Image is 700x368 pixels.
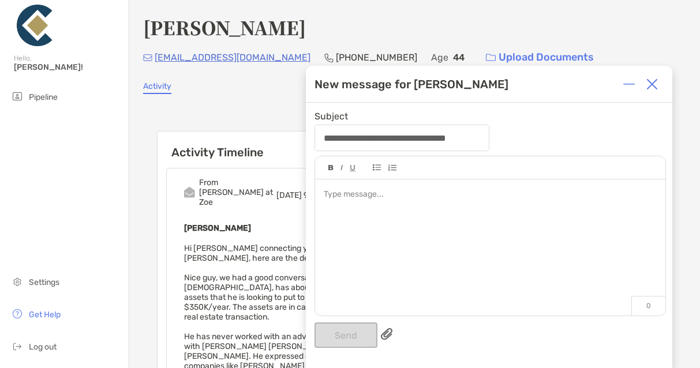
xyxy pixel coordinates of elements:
[381,328,392,340] img: paperclip attachments
[431,50,448,65] p: Age
[143,14,306,40] h4: [PERSON_NAME]
[631,296,665,316] p: 0
[155,50,310,65] p: [EMAIL_ADDRESS][DOMAIN_NAME]
[158,132,418,159] h6: Activity Timeline
[324,53,334,62] img: Phone Icon
[29,277,59,287] span: Settings
[14,62,122,72] span: [PERSON_NAME]!
[199,178,276,207] div: From [PERSON_NAME] at Zoe
[478,45,601,70] a: Upload Documents
[29,92,58,102] span: Pipeline
[350,165,355,171] img: Editor control icon
[315,77,508,91] div: New message for [PERSON_NAME]
[143,54,152,61] img: Email Icon
[486,54,496,62] img: button icon
[623,78,635,90] img: Expand or collapse
[14,5,55,46] img: Zoe Logo
[373,164,381,171] img: Editor control icon
[453,50,465,65] p: 44
[336,50,417,65] p: [PHONE_NUMBER]
[388,164,396,171] img: Editor control icon
[10,275,24,288] img: settings icon
[10,307,24,321] img: get-help icon
[340,165,343,171] img: Editor control icon
[276,190,302,200] span: [DATE]
[10,339,24,353] img: logout icon
[315,111,348,121] label: Subject
[29,342,57,352] span: Log out
[10,89,24,103] img: pipeline icon
[328,165,334,171] img: Editor control icon
[29,310,61,320] span: Get Help
[184,187,195,198] img: Event icon
[184,223,251,233] b: [PERSON_NAME]
[143,81,171,94] a: Activity
[646,78,658,90] img: Close
[304,190,346,200] span: 9:53 AM CD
